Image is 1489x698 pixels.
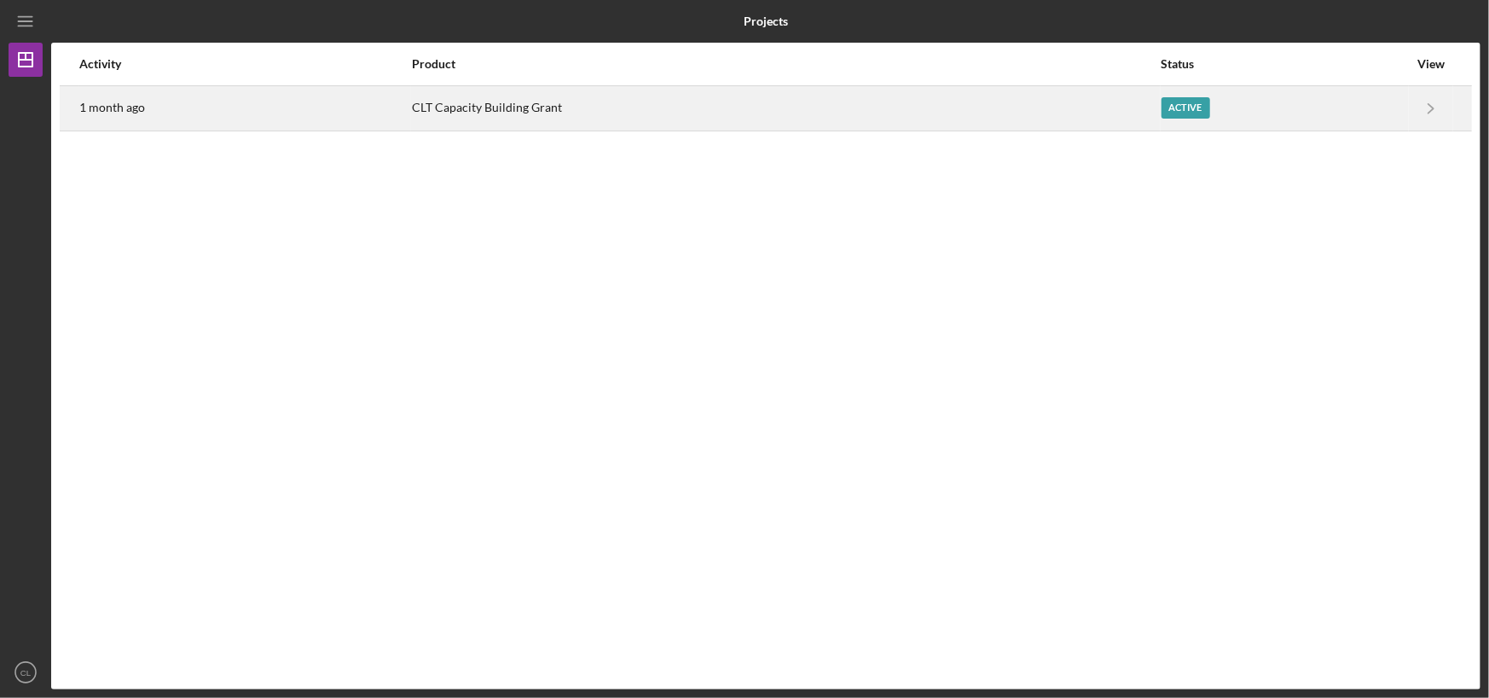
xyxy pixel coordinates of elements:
[79,57,410,71] div: Activity
[20,668,32,678] text: CL
[412,87,1160,130] div: CLT Capacity Building Grant
[1410,57,1452,71] div: View
[79,101,145,114] time: 2025-07-31 14:45
[1162,97,1210,119] div: Active
[744,15,788,28] b: Projects
[9,655,43,689] button: CL
[412,57,1160,71] div: Product
[1162,57,1408,71] div: Status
